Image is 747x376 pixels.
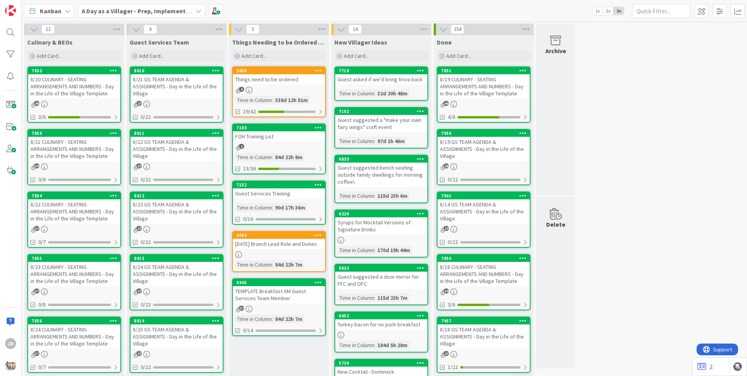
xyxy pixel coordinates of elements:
span: 37 [34,226,39,231]
span: Guest Services Team [130,38,189,46]
div: 170d 19h 44m [375,246,412,254]
div: Time in Column [338,192,374,200]
a: 78518/19 CULINARY - SEATING ARRANGEMENTS AND NUMBERS - Day in the Life of the Village Template4/6 [437,66,531,123]
span: New Villager Ideas [334,38,387,46]
div: 7103FOH Training List [233,124,325,141]
span: 0/6 [38,175,46,184]
div: 115d 23h 6m [375,192,409,200]
div: 8013 [134,256,223,261]
div: Time in Column [338,137,374,145]
span: : [374,246,375,254]
span: 40 [444,101,449,106]
div: 115d 23h 7m [375,294,409,302]
div: 8/18 CULINARY - SEATING ARRANGEMENTS AND NUMBERS - Day in the Life of the Village Template [438,262,530,286]
a: 7102Guest suggested a "make your own fairy wings" craft eventTime in Column:97d 1h 46m [334,107,428,149]
span: 27 [444,226,449,231]
a: 79588/19 GS TEAM AGENDA & ASSIGNMENTS - Day in the Life of the Village0/22 [437,129,531,185]
div: Time in Column [235,153,272,161]
div: 7854 [28,192,120,199]
div: 7856 [28,317,120,324]
div: 7958 [438,130,530,137]
div: 79018/14 GS TEAM AGENDA & ASSIGNMENTS - Day in the Life of the Village [438,192,530,224]
span: 12 [41,25,55,34]
div: 5739 [335,360,427,367]
div: 7853 [32,131,120,136]
div: 7855 [28,255,120,262]
div: 5739 [339,360,427,366]
div: 6833 [335,156,427,163]
span: 27 [444,351,449,356]
div: 7957 [441,318,530,324]
div: Time in Column [235,96,272,104]
a: 2 [697,362,713,371]
div: 7152Guest Services Training [233,181,325,199]
span: 39 [34,163,39,168]
span: 27 [137,101,142,106]
div: 78538/21 CULINARY - SEATING ARRANGEMENTS AND NUMBERS - Day in the Life of the Village Template [28,130,120,161]
div: Time in Column [235,260,272,269]
div: 8011 [130,130,223,137]
div: FOH Training List [233,131,325,141]
div: 7852 [28,67,120,74]
div: JD [5,338,16,349]
span: Kanban [40,6,61,16]
div: 8010 [134,68,223,73]
div: 8/18 GS TEAM AGENDA & ASSIGNMENTS - Day in the Life of the Village [438,324,530,349]
div: 8010 [130,67,223,74]
div: 2858 [236,68,325,73]
div: 6945 [236,280,325,285]
div: 7957 [438,317,530,324]
div: 8/19 GS TEAM AGENDA & ASSIGNMENTS - Day in the Life of the Village [438,137,530,161]
div: Archive [545,46,566,56]
span: 13/36 [243,165,256,173]
span: Add Card... [37,52,62,59]
span: Support [16,1,36,11]
span: 3x [613,7,624,15]
span: 4 [239,87,244,92]
div: 7102 [335,108,427,115]
div: 90d 17h 36m [273,203,307,212]
span: Add Card... [446,52,471,59]
a: 78528/20 CULINARY - SEATING ARRANGEMENTS AND NUMBERS - Day in the Life of the Village Template3/6 [27,66,121,123]
div: Things need to be ordered [233,74,325,84]
div: 78558/23 CULINARY - SEATING ARRANGEMENTS AND NUMBERS - Day in the Life of the Village Template [28,255,120,286]
a: 7718Guest asked if we'd bring trivia backTime in Column:32d 20h 48m [334,66,428,101]
span: Add Card... [241,52,266,59]
div: 8/23 GS TEAM AGENDA & ASSIGNMENTS - Day in the Life of the Village [130,199,223,224]
span: 37 [239,306,244,311]
span: 19/42 [243,107,256,116]
span: 0/22 [141,175,151,184]
div: 7958 [441,131,530,136]
div: 6052 [335,312,427,319]
span: 0/7 [38,238,46,246]
div: Time in Column [338,89,374,98]
span: 0/22 [141,113,151,121]
a: 78508/18 CULINARY - SEATING ARRANGEMENTS AND NUMBERS - Day in the Life of the Village Template3/6 [437,254,531,310]
span: 0/22 [448,175,458,184]
span: : [374,192,375,200]
div: Turkey bacon for no pork breakfast [335,319,427,329]
span: 39 [444,288,449,294]
div: 80108/21 GS TEAM AGENDA & ASSIGNMENTS - Day in the Life of the Village [130,67,223,98]
span: 0/22 [448,238,458,246]
div: 8/23 CULINARY - SEATING ARRANGEMENTS AND NUMBERS - Day in the Life of the Village Template [28,262,120,286]
div: 7901 [441,193,530,199]
span: 0/23 [141,301,151,309]
span: 4/6 [448,113,455,121]
span: 6 [144,25,157,34]
div: 6833Guest suggested bench seating outside family dwellings for morning coffee\ [335,156,427,187]
div: 7851 [438,67,530,74]
span: 0/22 [141,363,151,371]
div: 8/22 CULINARY - SEATING ARRANGEMENTS AND NUMBERS - Day in the Life of the Village Template [28,199,120,224]
div: Delete [546,220,565,229]
span: : [374,89,375,98]
a: 2689[DATE] Brunch Lead Role and DutiesTime in Column:84d 22h 7m [232,231,326,272]
div: 8014 [134,318,223,324]
a: 78548/22 CULINARY - SEATING ARRANGEMENTS AND NUMBERS - Day in the Life of the Village Template0/7 [27,192,121,248]
span: 0/7 [38,363,46,371]
div: 84d 22h 7m [273,315,304,323]
a: 79018/14 GS TEAM AGENDA & ASSIGNMENTS - Day in the Life of the Village0/22 [437,192,531,248]
div: 2858Things need to be ordered [233,67,325,84]
div: 7853 [28,130,120,137]
div: Time in Column [338,246,374,254]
